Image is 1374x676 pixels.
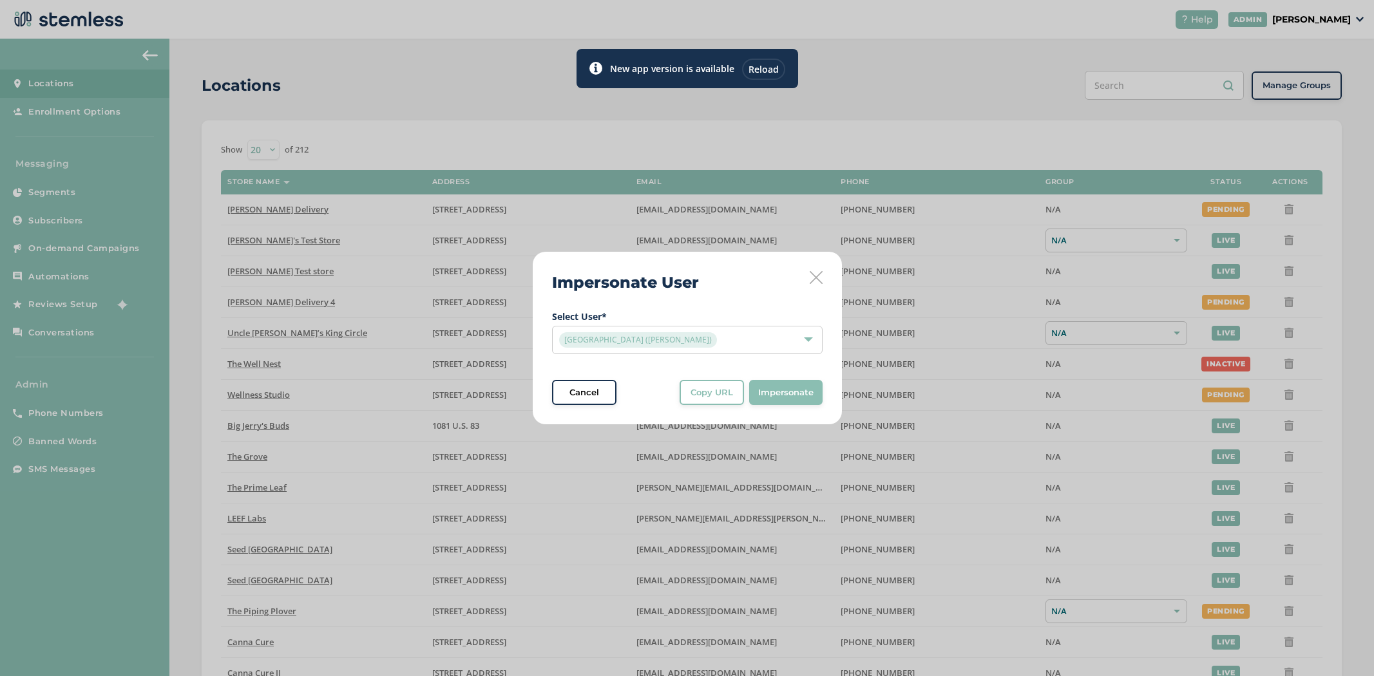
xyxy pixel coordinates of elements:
[680,380,744,406] button: Copy URL
[559,332,717,348] span: [GEOGRAPHIC_DATA] ([PERSON_NAME])
[1310,614,1374,676] iframe: Chat Widget
[552,380,616,406] button: Cancel
[610,62,734,75] label: New app version is available
[552,310,823,323] label: Select User
[749,380,823,406] button: Impersonate
[569,386,599,399] span: Cancel
[758,386,814,399] span: Impersonate
[589,62,602,75] img: icon-toast-info-b13014a2.svg
[742,59,785,80] div: Reload
[552,271,699,294] h2: Impersonate User
[691,386,733,399] span: Copy URL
